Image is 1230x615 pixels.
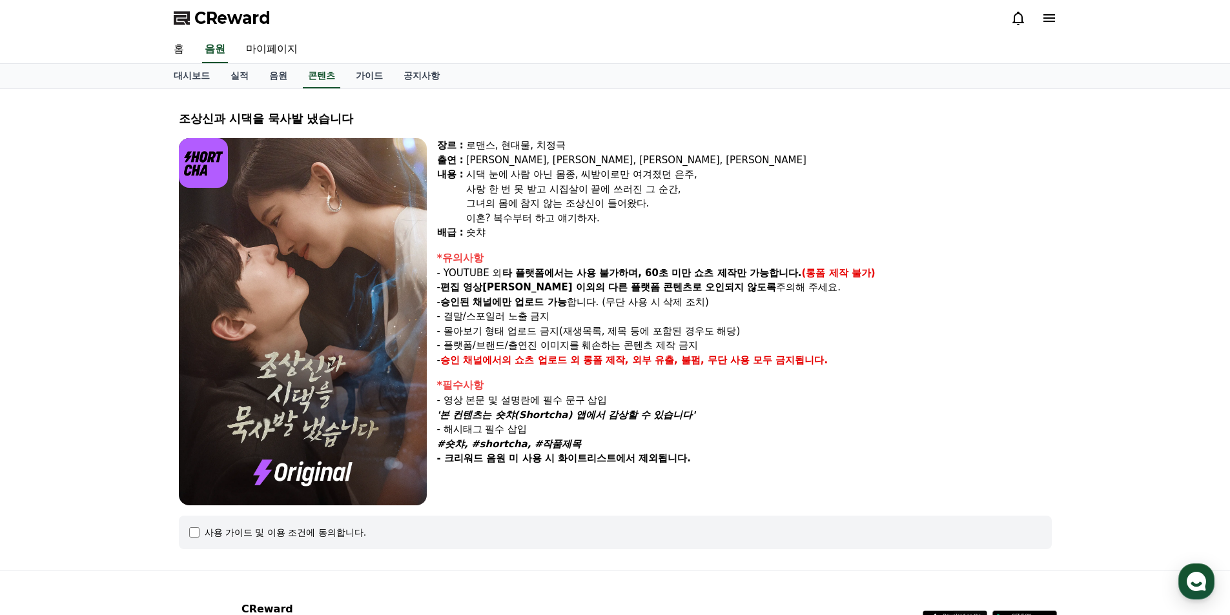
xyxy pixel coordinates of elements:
strong: - 크리워드 음원 미 사용 시 화이트리스트에서 제외됩니다. [437,452,691,464]
div: 장르 : [437,138,464,153]
p: - 주의해 주세요. [437,280,1052,295]
div: 그녀의 몸에 참지 않는 조상신이 들어왔다. [466,196,1052,211]
a: 대화 [85,409,167,441]
strong: 타 플랫폼에서는 사용 불가하며, 60초 미만 쇼츠 제작만 가능합니다. [502,267,802,279]
a: 실적 [220,64,259,88]
em: '본 컨텐츠는 숏챠(Shortcha) 앱에서 감상할 수 있습니다' [437,409,695,421]
p: - 해시태그 필수 삽입 [437,422,1052,437]
strong: 승인 채널에서의 쇼츠 업로드 외 [440,354,580,366]
a: 대시보드 [163,64,220,88]
em: #숏챠, #shortcha, #작품제목 [437,438,582,450]
p: - YOUTUBE 외 [437,266,1052,281]
div: 숏챠 [466,225,1052,240]
a: 음원 [202,36,228,63]
a: CReward [174,8,271,28]
span: 대화 [118,429,134,439]
span: 홈 [41,428,48,439]
a: 홈 [4,409,85,441]
div: 출연 : [437,153,464,168]
a: 공지사항 [393,64,450,88]
a: 음원 [259,64,298,88]
p: - 합니다. (무단 사용 시 삭제 조치) [437,295,1052,310]
div: [PERSON_NAME], [PERSON_NAME], [PERSON_NAME], [PERSON_NAME] [466,153,1052,168]
a: 콘텐츠 [303,64,340,88]
a: 홈 [163,36,194,63]
strong: 승인된 채널에만 업로드 가능 [440,296,567,308]
p: - 결말/스포일러 노출 금지 [437,309,1052,324]
div: 조상신과 시댁을 묵사발 냈습니다 [179,110,1052,128]
a: 가이드 [345,64,393,88]
div: 배급 : [437,225,464,240]
div: 로맨스, 현대물, 치정극 [466,138,1052,153]
strong: 롱폼 제작, 외부 유출, 불펌, 무단 사용 모두 금지됩니다. [583,354,828,366]
a: 마이페이지 [236,36,308,63]
a: 설정 [167,409,248,441]
p: - 플랫폼/브랜드/출연진 이미지를 훼손하는 콘텐츠 제작 금지 [437,338,1052,353]
div: 사랑 한 번 못 받고 시집살이 끝에 쓰러진 그 순간, [466,182,1052,197]
div: *필수사항 [437,378,1052,393]
img: video [179,138,427,505]
strong: 다른 플랫폼 콘텐츠로 오인되지 않도록 [608,281,777,293]
div: 시댁 눈에 사람 아닌 몸종, 씨받이로만 여겨졌던 은주, [466,167,1052,182]
p: - 몰아보기 형태 업로드 금지(재생목록, 제목 등에 포함된 경우도 해당) [437,324,1052,339]
strong: (롱폼 제작 불가) [802,267,876,279]
img: logo [179,138,229,188]
div: 내용 : [437,167,464,225]
p: - 영상 본문 및 설명란에 필수 문구 삽입 [437,393,1052,408]
span: 설정 [200,428,215,439]
div: 사용 가이드 및 이용 조건에 동의합니다. [205,526,367,539]
span: CReward [194,8,271,28]
div: *유의사항 [437,250,1052,266]
p: - [437,353,1052,368]
strong: 편집 영상[PERSON_NAME] 이외의 [440,281,605,293]
div: 이혼? 복수부터 하고 얘기하자. [466,211,1052,226]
